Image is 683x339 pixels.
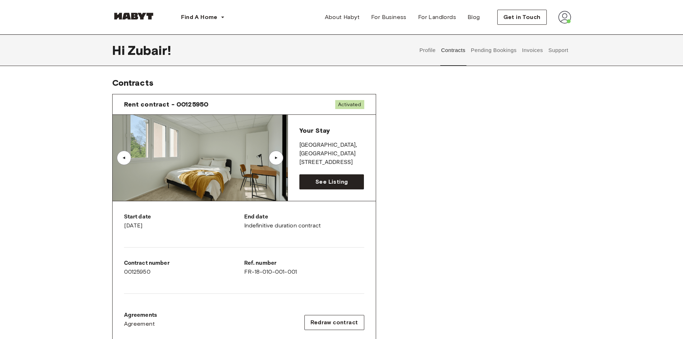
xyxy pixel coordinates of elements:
span: Activated [335,100,364,109]
button: Get in Touch [497,10,547,25]
div: ▲ [120,156,128,160]
span: Contracts [112,77,153,88]
a: Agreement [124,320,157,328]
a: For Landlords [412,10,462,24]
p: Start date [124,213,244,221]
p: [STREET_ADDRESS] [299,158,364,167]
span: Rent contract - 00125950 [124,100,209,109]
button: Profile [418,34,437,66]
span: Zubair ! [128,43,171,58]
a: See Listing [299,174,364,189]
span: See Listing [316,178,348,186]
div: 00125950 [124,259,244,276]
span: Redraw contract [310,318,358,327]
p: Agreements [124,311,157,320]
span: Agreement [124,320,155,328]
button: Support [547,34,569,66]
div: ▲ [272,156,280,160]
img: avatar [558,11,571,24]
button: Contracts [440,34,466,66]
button: Invoices [521,34,544,66]
span: About Habyt [325,13,360,22]
div: [DATE] [124,213,244,230]
span: Get in Touch [503,13,541,22]
span: For Business [371,13,407,22]
a: For Business [365,10,412,24]
span: Hi [112,43,128,58]
p: [GEOGRAPHIC_DATA] , [GEOGRAPHIC_DATA] [299,141,364,158]
img: Image of the room [113,115,288,201]
button: Redraw contract [304,315,364,330]
span: Blog [468,13,480,22]
span: Your Stay [299,127,330,135]
button: Pending Bookings [470,34,518,66]
p: Ref. number [244,259,364,268]
div: FR-18-010-001-001 [244,259,364,276]
div: user profile tabs [417,34,571,66]
span: For Landlords [418,13,456,22]
a: Blog [462,10,486,24]
span: Find A Home [181,13,218,22]
button: Find A Home [175,10,231,24]
p: End date [244,213,364,221]
a: About Habyt [319,10,365,24]
p: Contract number [124,259,244,268]
div: Indefinitive duration contract [244,213,364,230]
img: Habyt [112,13,155,20]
